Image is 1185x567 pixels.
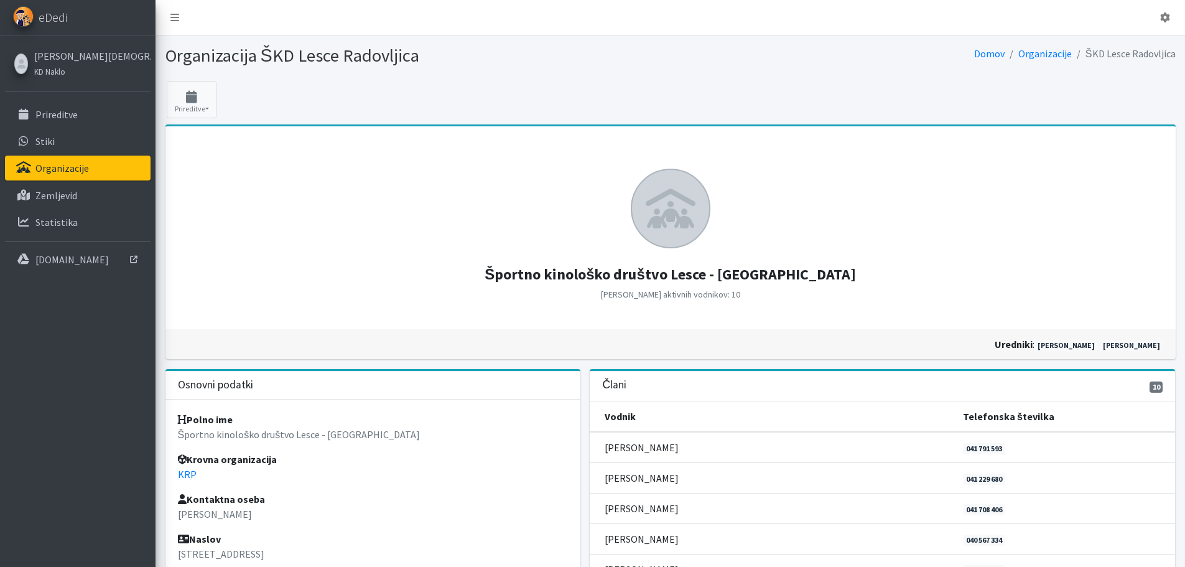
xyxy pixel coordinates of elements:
[590,401,955,432] th: Vodnik
[178,453,277,466] strong: Krovna organizacija
[590,523,955,554] td: [PERSON_NAME]
[35,108,78,121] p: Prireditve
[167,81,216,118] button: Prireditve
[963,504,1005,515] a: 041 708 406
[35,189,77,202] p: Zemljevid
[602,378,626,391] h3: Člani
[1150,382,1163,393] span: 10
[963,535,1005,546] a: 040 567 334
[178,493,265,505] strong: Kontaktna oseba
[5,183,151,208] a: Zemljevid
[178,507,569,522] p: [PERSON_NAME]
[963,443,1005,454] a: 041 791 593
[34,67,65,77] small: KD Naklo
[995,338,1033,350] strong: uredniki
[39,8,67,27] span: eDedi
[35,162,89,174] p: Organizacije
[955,401,1176,432] th: Telefonska številka
[34,49,147,63] a: [PERSON_NAME][DEMOGRAPHIC_DATA]
[178,413,233,426] strong: Polno ime
[178,468,197,480] a: KRP
[178,533,221,545] strong: Naslov
[178,546,569,561] p: [STREET_ADDRESS]
[974,47,1005,60] a: Domov
[1072,45,1176,63] li: ŠKD Lesce Radovljica
[35,253,109,266] p: [DOMAIN_NAME]
[178,427,569,442] p: Športno kinološko društvo Lesce - [GEOGRAPHIC_DATA]
[590,432,955,463] td: [PERSON_NAME]
[671,337,1168,352] div: :
[5,210,151,235] a: Statistika
[590,493,955,523] td: [PERSON_NAME]
[1100,340,1163,351] a: [PERSON_NAME]
[35,135,55,148] p: Stiki
[963,474,1005,485] a: 041 229 680
[178,378,253,391] h3: Osnovni podatki
[1034,340,1098,351] a: [PERSON_NAME]
[5,102,151,127] a: Prireditve
[165,45,666,67] h1: Organizacija ŠKD Lesce Radovljica
[5,247,151,272] a: [DOMAIN_NAME]
[5,129,151,154] a: Stiki
[590,462,955,493] td: [PERSON_NAME]
[13,6,34,27] img: eDedi
[485,265,856,284] strong: Športno kinološko društvo Lesce - [GEOGRAPHIC_DATA]
[601,289,740,300] small: [PERSON_NAME] aktivnih vodnikov: 10
[5,156,151,180] a: Organizacije
[1018,47,1072,60] a: Organizacije
[35,216,78,228] p: Statistika
[34,63,147,78] a: KD Naklo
